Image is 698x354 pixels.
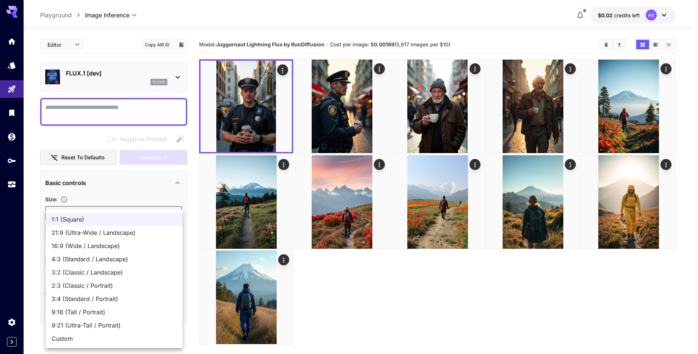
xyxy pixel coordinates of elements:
[52,241,177,250] span: 16:9 (Wide / Landscape)
[52,228,177,237] span: 21:9 (Ultra-Wide / Landscape)
[52,334,177,343] span: Custom
[52,281,177,290] span: 2:3 (Classic / Portrait)
[52,321,177,330] span: 9:21 (Ultra-Tall / Portrait)
[52,308,177,316] span: 9:16 (Tall / Portrait)
[52,294,177,303] span: 3:4 (Standard / Portrait)
[52,215,177,224] span: 1:1 (Square)
[52,268,177,277] span: 3:2 (Classic / Landscape)
[52,255,177,263] span: 4:3 (Standard / Landscape)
